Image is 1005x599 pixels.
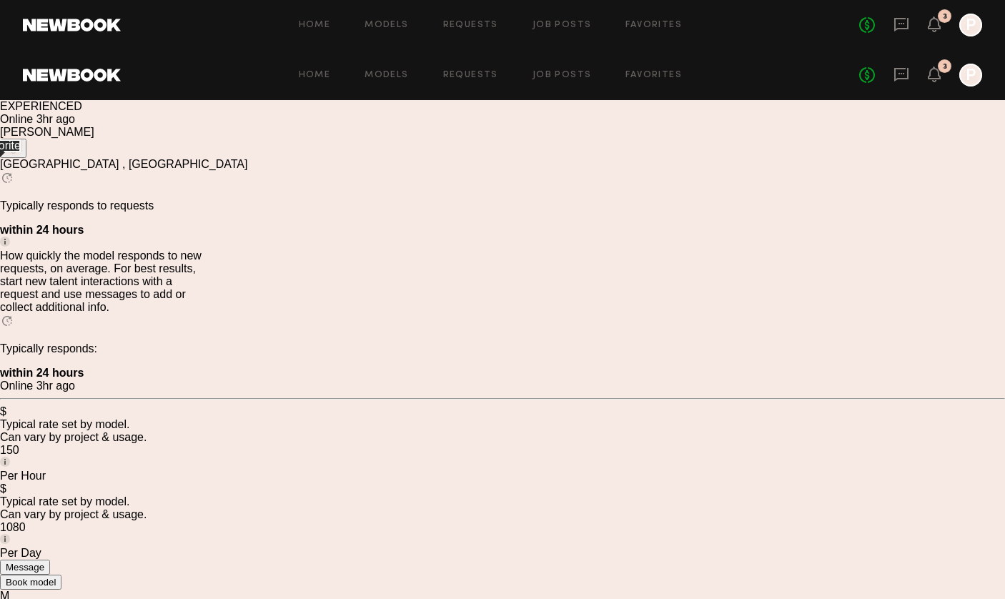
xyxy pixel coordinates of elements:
[365,21,408,30] a: Models
[299,21,331,30] a: Home
[625,21,682,30] a: Favorites
[365,71,408,80] a: Models
[625,71,682,80] a: Favorites
[299,71,331,80] a: Home
[959,14,982,36] a: P
[533,21,592,30] a: Job Posts
[943,13,947,21] div: 3
[533,71,592,80] a: Job Posts
[943,63,947,71] div: 3
[959,64,982,86] a: P
[443,71,498,80] a: Requests
[443,21,498,30] a: Requests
